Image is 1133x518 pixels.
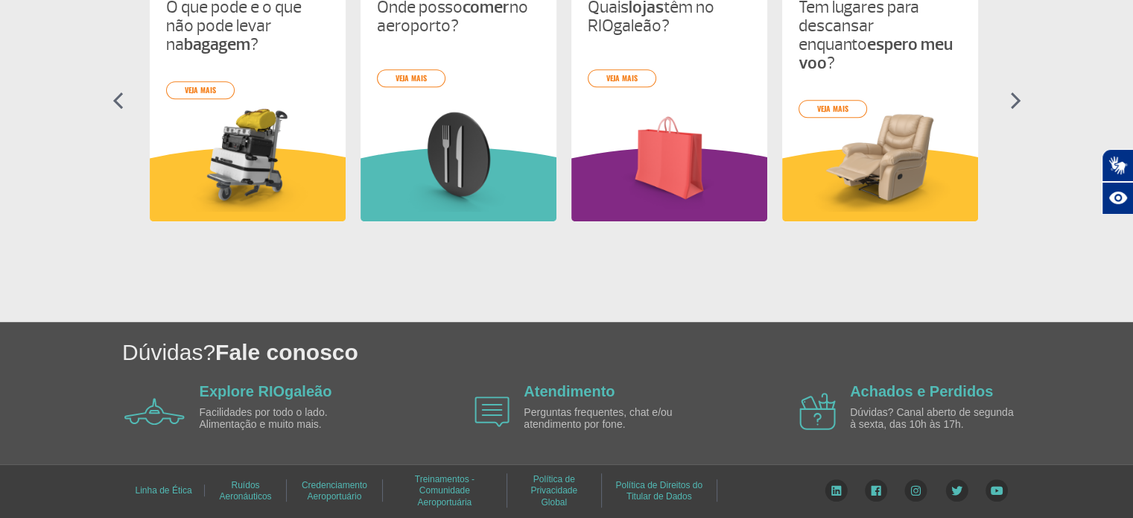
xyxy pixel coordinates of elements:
h1: Dúvidas? [122,337,1133,367]
img: card%20informa%C3%A7%C3%B5es%201.png [166,105,329,212]
img: amareloInformacoesUteis.svg [150,148,346,221]
img: seta-direita [1010,92,1021,110]
img: airplane icon [475,397,510,427]
img: YouTube [986,479,1008,502]
button: Abrir tradutor de língua de sinais. [1102,149,1133,182]
div: Plugin de acessibilidade da Hand Talk. [1102,149,1133,215]
a: Treinamentos - Comunidade Aeroportuária [415,469,475,513]
strong: bagagem [184,34,250,55]
img: roxoInformacoesUteis.svg [571,148,767,221]
strong: espero meu voo [799,34,953,74]
img: airplane icon [124,398,185,425]
p: Dúvidas? Canal aberto de segunda à sexta, das 10h às 17h. [850,407,1021,430]
a: Política de Privacidade Global [530,469,577,513]
button: Abrir recursos assistivos. [1102,182,1133,215]
a: veja mais [799,100,867,118]
a: Explore RIOgaleão [200,383,332,399]
a: Achados e Perdidos [850,383,993,399]
img: card%20informa%C3%A7%C3%B5es%206.png [588,105,751,212]
img: verdeInformacoesUteis.svg [361,148,556,221]
img: card%20informa%C3%A7%C3%B5es%204.png [799,105,962,212]
a: Linha de Ética [135,480,191,501]
a: veja mais [377,69,445,87]
p: Perguntas frequentes, chat e/ou atendimento por fone. [524,407,695,430]
a: Atendimento [524,383,615,399]
a: Política de Direitos do Titular de Dados [615,475,702,507]
img: LinkedIn [825,479,848,502]
a: Ruídos Aeronáuticos [219,475,271,507]
span: Fale conosco [215,340,358,364]
a: veja mais [588,69,656,87]
img: airplane icon [799,393,836,430]
img: Instagram [904,479,927,502]
p: Facilidades por todo o lado. Alimentação e muito mais. [200,407,371,430]
img: amareloInformacoesUteis.svg [782,148,978,221]
img: Facebook [865,479,887,502]
a: Credenciamento Aeroportuário [302,475,367,507]
a: veja mais [166,81,235,99]
img: card%20informa%C3%A7%C3%B5es%208.png [377,105,540,212]
img: Twitter [945,479,968,502]
img: seta-esquerda [112,92,124,110]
